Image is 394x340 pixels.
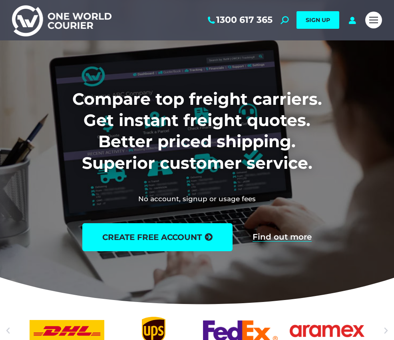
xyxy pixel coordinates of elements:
[24,194,370,203] h2: No account, signup or usage fees
[12,4,111,36] img: One World Courier
[253,233,312,242] a: Find out more
[206,15,273,25] a: 1300 617 365
[29,88,365,174] h1: Compare top freight carriers. Get instant freight quotes. Better priced shipping. Superior custom...
[365,12,382,28] a: Mobile menu icon
[82,223,233,251] a: create free account
[296,11,339,29] a: SIGN UP
[306,16,330,24] span: SIGN UP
